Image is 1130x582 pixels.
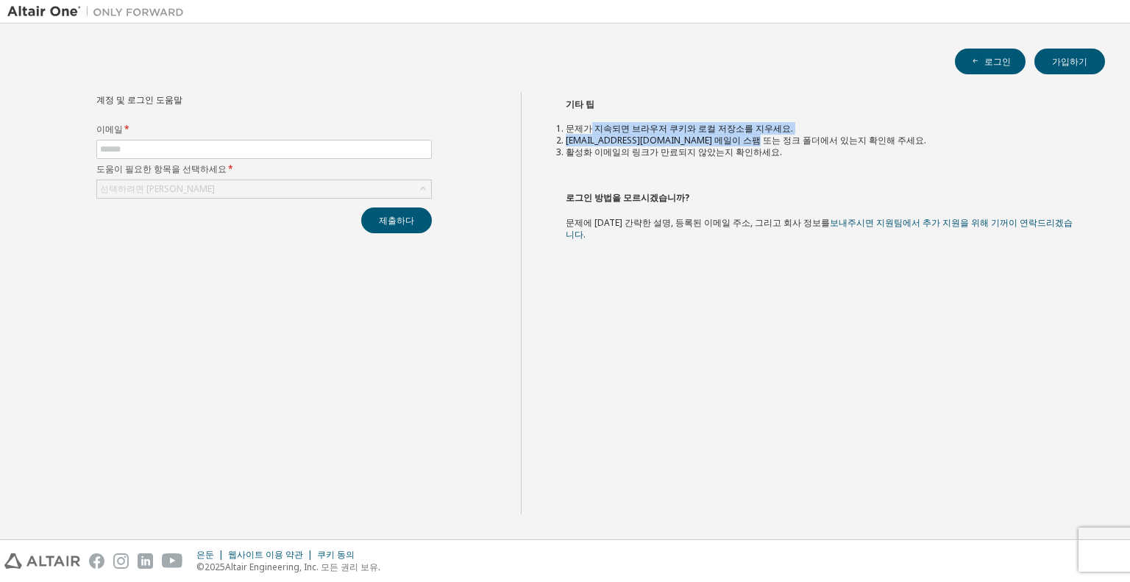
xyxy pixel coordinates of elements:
[566,98,594,110] font: 기타 팁
[1052,55,1087,68] font: 가입하기
[1034,49,1105,74] button: 가입하기
[97,180,431,198] div: 선택하려면 [PERSON_NAME]
[96,123,123,135] font: 이메일
[566,146,782,158] font: 활성화 이메일의 링크가 만료되지 않았는지 확인하세요.
[96,93,182,106] font: 계정 및 로그인 도움말
[317,548,355,561] font: 쿠키 동의
[566,216,1073,241] a: 보내주시면 지원팀에서 추가 지원을 위해 기꺼이 연락드리겠습니다.
[205,561,225,573] font: 2025
[113,553,129,569] img: instagram.svg
[7,4,191,19] img: 알타이르 원
[196,548,214,561] font: 은둔
[138,553,153,569] img: linkedin.svg
[4,553,80,569] img: altair_logo.svg
[379,214,414,227] font: 제출하다
[225,561,380,573] font: Altair Engineering, Inc. 모든 권리 보유.
[96,163,227,175] font: 도움이 필요한 항목을 선택하세요
[89,553,104,569] img: facebook.svg
[162,553,183,569] img: youtube.svg
[566,134,926,146] font: [EMAIL_ADDRESS][DOMAIN_NAME] 메일이 스팸 또는 정크 폴더에서 있는지 확인해 주세요.
[984,55,1011,68] font: 로그인
[566,122,793,135] font: 문제가 지속되면 브라우저 쿠키와 로컬 저장소를 지우세요.
[100,182,215,195] font: 선택하려면 [PERSON_NAME]
[566,216,830,229] font: 문제에 [DATE] 간략한 설명, 등록된 이메일 주소, 그리고 회사 정보를
[566,191,689,204] font: 로그인 방법을 모르시겠습니까?
[361,207,432,233] button: 제출하다
[228,548,303,561] font: 웹사이트 이용 약관
[955,49,1026,74] button: 로그인
[196,561,205,573] font: ©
